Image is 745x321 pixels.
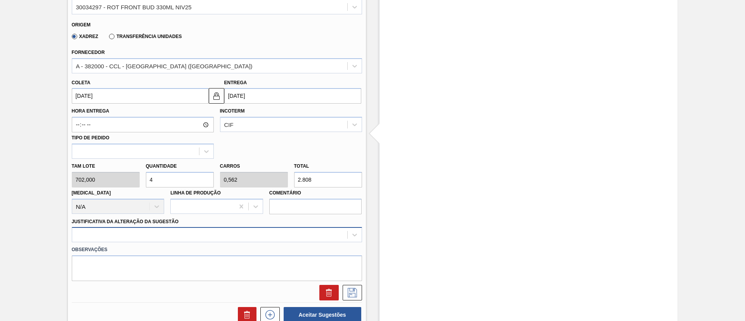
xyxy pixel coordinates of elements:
label: Hora Entrega [72,106,214,117]
label: Carros [220,163,240,169]
label: Observações [72,244,362,255]
div: CIF [224,121,234,128]
input: dd/mm/yyyy [72,88,209,104]
label: Quantidade [146,163,177,169]
label: Fornecedor [72,50,105,55]
label: [MEDICAL_DATA] [72,190,111,196]
label: Justificativa da Alteração da Sugestão [72,219,179,224]
label: Incoterm [220,108,245,114]
div: 30034297 - ROT FRONT BUD 330ML NIV25 [76,3,192,10]
label: Entrega [224,80,247,85]
div: A - 382000 - CCL - [GEOGRAPHIC_DATA] ([GEOGRAPHIC_DATA]) [76,62,253,69]
img: locked [212,91,221,101]
label: Total [294,163,309,169]
input: dd/mm/yyyy [224,88,361,104]
div: Salvar Sugestão [339,285,362,300]
label: Xadrez [72,34,99,39]
label: Origem [72,22,91,28]
label: Linha de Produção [170,190,221,196]
label: Tam lote [72,161,140,172]
label: Comentário [269,187,362,199]
div: Excluir Sugestão [315,285,339,300]
button: locked [209,88,224,104]
label: Transferência Unidades [109,34,182,39]
label: Tipo de pedido [72,135,109,141]
label: Coleta [72,80,90,85]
